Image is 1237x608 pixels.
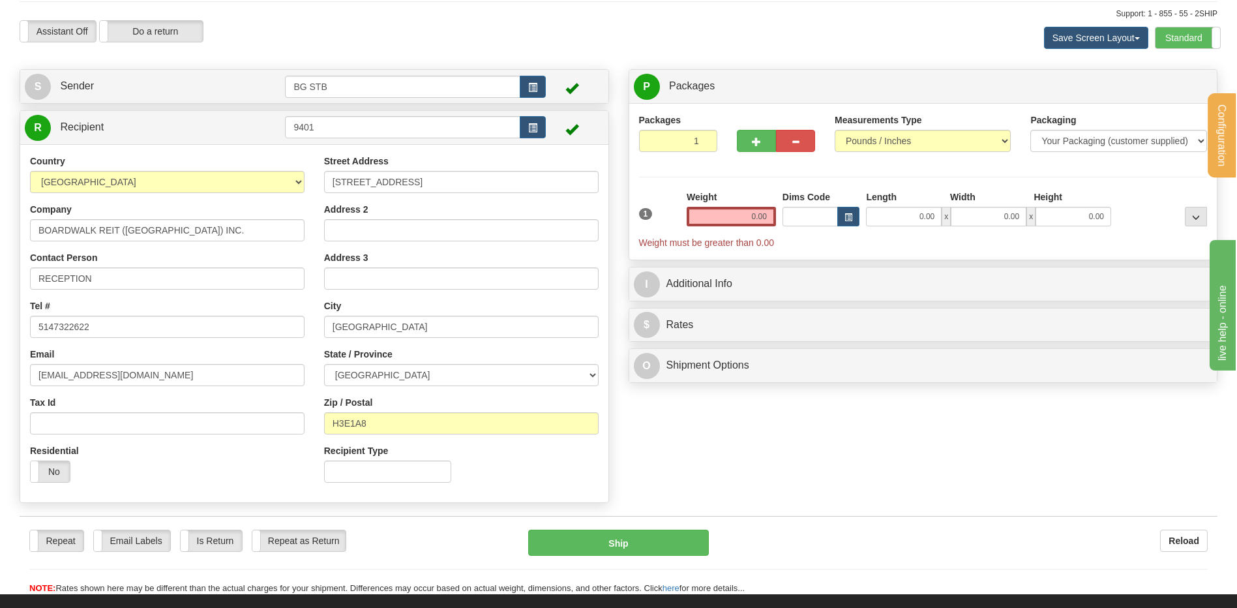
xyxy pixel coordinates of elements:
input: Recipient Id [285,116,520,138]
span: $ [634,312,660,338]
div: ... [1185,207,1207,226]
label: Length [866,190,897,204]
label: Residential [30,444,79,457]
label: Dims Code [782,190,830,204]
div: Support: 1 - 855 - 55 - 2SHIP [20,8,1217,20]
button: Save Screen Layout [1044,27,1148,49]
label: No [31,461,70,482]
a: P Packages [634,73,1213,100]
a: S Sender [25,73,285,100]
label: Zip / Postal [324,396,373,409]
label: Do a return [100,21,203,42]
span: P [634,74,660,100]
label: Tel # [30,299,50,312]
span: Weight must be greater than 0.00 [639,237,775,248]
label: Recipient Type [324,444,389,457]
span: x [1026,207,1036,226]
span: Packages [669,80,715,91]
span: Sender [60,80,94,91]
input: Sender Id [285,76,520,98]
a: R Recipient [25,114,256,141]
span: 1 [639,208,653,220]
input: Enter a location [324,171,599,193]
label: Width [950,190,976,204]
label: Tax Id [30,396,55,409]
span: x [942,207,951,226]
span: NOTE: [29,583,55,593]
span: S [25,74,51,100]
label: Packages [639,114,681,127]
label: Repeat as Return [252,530,346,551]
span: R [25,115,51,141]
span: I [634,271,660,297]
iframe: chat widget [1207,237,1236,371]
label: State / Province [324,348,393,361]
button: Configuration [1208,93,1236,177]
a: $Rates [634,312,1213,339]
b: Reload [1169,536,1199,546]
a: OShipment Options [634,352,1213,379]
a: here [663,583,679,593]
label: Email [30,348,54,361]
label: Address 3 [324,251,368,264]
button: Ship [528,530,708,556]
a: IAdditional Info [634,271,1213,297]
label: Measurements Type [835,114,922,127]
div: Rates shown here may be different than the actual charges for your shipment. Differences may occu... [20,583,1217,595]
label: Assistant Off [20,21,96,42]
div: live help - online [10,8,121,23]
button: Reload [1160,530,1208,552]
label: Address 2 [324,203,368,216]
label: Company [30,203,72,216]
label: Weight [687,190,717,204]
label: Standard [1155,27,1220,48]
label: Contact Person [30,251,97,264]
label: Country [30,155,65,168]
label: Is Return [181,530,242,551]
span: Recipient [60,121,104,132]
label: Packaging [1030,114,1076,127]
span: O [634,353,660,379]
label: Height [1034,190,1062,204]
label: Repeat [30,530,83,551]
label: Email Labels [94,530,170,551]
label: Street Address [324,155,389,168]
label: City [324,299,341,312]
